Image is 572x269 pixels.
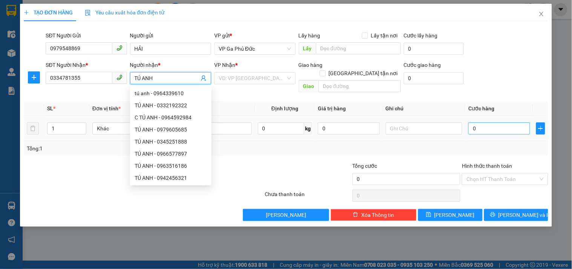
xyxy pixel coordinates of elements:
[85,9,164,15] span: Yêu cầu xuất hóa đơn điện tử
[266,211,306,219] span: [PERSON_NAME]
[47,105,53,111] span: SL
[404,32,438,39] label: Cước lấy hàng
[316,42,401,54] input: Dọc đường
[426,212,431,218] span: save
[264,190,351,203] div: Chưa thanh toán
[24,10,29,15] span: plus
[299,80,319,92] span: Giao
[135,113,207,122] div: C TÚ ANH - 0964592984
[538,11,544,17] span: close
[368,31,401,40] span: Lấy tận nơi
[214,31,295,40] div: VP gửi
[319,80,401,92] input: Dọc đường
[498,211,551,219] span: [PERSON_NAME] và In
[361,211,394,219] span: Xóa Thông tin
[299,32,321,39] span: Lấy hàng
[404,43,464,55] input: Cước lấy hàng
[536,122,545,134] button: plus
[531,4,552,25] button: Close
[27,144,221,153] div: Tổng: 1
[386,122,462,134] input: Ghi Chú
[271,105,298,111] span: Định lượng
[130,136,212,148] div: TÚ ANH - 0345251888
[326,69,401,77] span: [GEOGRAPHIC_DATA] tận nơi
[135,125,207,134] div: TÚ ANH - 0979605685
[201,75,207,81] span: user-add
[135,138,207,146] div: TÚ ANH - 0345251888
[383,101,465,116] th: Ghi chú
[135,89,207,97] div: tú anh - 0964339610
[214,62,235,68] span: VP Nhận
[28,74,40,80] span: plus
[46,31,127,40] div: SĐT Người Gửi
[130,87,212,99] div: tú anh - 0964339610
[175,122,251,134] input: VD: Bàn, Ghế
[404,72,464,84] input: Cước giao hàng
[243,209,329,221] button: [PERSON_NAME]
[27,122,39,134] button: delete
[490,212,495,218] span: printer
[484,209,548,221] button: printer[PERSON_NAME] và In
[462,163,512,169] label: Hình thức thanh toán
[304,122,312,134] span: kg
[353,212,358,218] span: delete
[85,10,91,16] img: icon
[135,101,207,110] div: TÚ ANH - 0332192322
[130,99,212,111] div: TÚ ANH - 0332192322
[318,105,346,111] span: Giá trị hàng
[318,122,380,134] input: 0
[299,42,316,54] span: Lấy
[130,61,211,69] div: Người nhận
[219,43,291,54] span: VP Ga Phủ Đức
[28,71,40,83] button: plus
[135,150,207,158] div: TÚ ANH - 0966577897
[418,209,482,221] button: save[PERSON_NAME]
[135,162,207,170] div: TÚ ANH - 0963516186
[299,62,323,68] span: Giao hàng
[130,124,212,136] div: TÚ ANH - 0979605685
[434,211,475,219] span: [PERSON_NAME]
[135,174,207,182] div: TÚ ANH - 0942456321
[97,123,164,134] span: Khác
[331,209,417,221] button: deleteXóa Thông tin
[130,148,212,160] div: TÚ ANH - 0966577897
[71,32,315,41] li: Số nhà [STREET_ADDRESS][PERSON_NAME]
[130,160,212,172] div: TÚ ANH - 0963516186
[46,61,127,69] div: SĐT Người Nhận
[130,172,212,184] div: TÚ ANH - 0942456321
[92,105,121,111] span: Đơn vị tính
[353,163,377,169] span: Tổng cước
[117,45,123,51] span: phone
[92,9,294,29] b: Công ty TNHH Trọng Hiếu Phú Thọ - Nam Cường Limousine
[537,125,545,131] span: plus
[468,105,494,111] span: Cước hàng
[24,9,73,15] span: TẠO ĐƠN HÀNG
[404,62,441,68] label: Cước giao hàng
[71,41,315,51] li: Hotline: 1900400028
[117,74,123,80] span: phone
[130,111,212,124] div: C TÚ ANH - 0964592984
[130,31,211,40] div: Người gửi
